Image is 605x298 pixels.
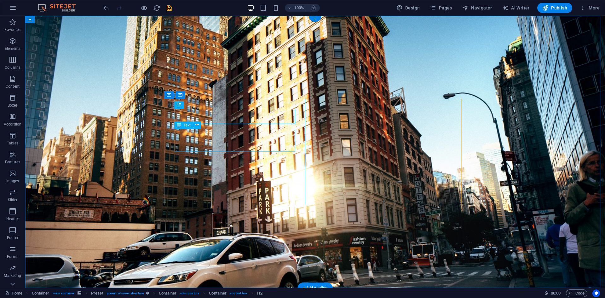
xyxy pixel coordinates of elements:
a: Click to cancel selection. Double-click to open Pages [5,289,22,297]
p: Images [6,178,19,184]
button: Code [566,289,587,297]
p: Accordion [4,122,21,127]
span: Click to select. Double-click to edit [257,289,262,297]
img: Editor Logo [36,4,84,12]
i: Save (Ctrl+S) [166,4,173,12]
button: reload [153,4,160,12]
span: Code [569,289,585,297]
p: Boxes [8,103,18,108]
i: Undo: Edit headline (Ctrl+Z) [103,4,110,12]
button: Design [394,3,423,13]
p: Forms [7,254,18,259]
span: Navigator [462,5,492,11]
h6: Session time [544,289,561,297]
span: . main-container [52,289,75,297]
p: Columns [5,65,20,70]
span: . columns-box [179,289,199,297]
nav: breadcrumb [32,289,262,297]
button: 100% [285,4,307,12]
h6: 100% [294,4,304,12]
p: Header [6,216,19,221]
p: Marketing [4,273,21,278]
p: Content [6,84,20,89]
button: Click here to leave preview mode and continue editing [140,4,148,12]
span: . preset-columns-structure [106,289,144,297]
span: . content-box [229,289,247,297]
button: AI Writer [500,3,532,13]
button: Publish [537,3,572,13]
i: This element is a customizable preset [146,291,149,295]
p: Favorites [4,27,20,32]
button: Usercentrics [592,289,600,297]
button: Navigator [460,3,495,13]
span: 00 00 [551,289,561,297]
div: + Add section [298,283,333,293]
div: + [309,16,321,22]
i: This element contains a background [78,291,81,295]
button: Pages [427,3,454,13]
p: Elements [5,46,21,51]
button: More [577,3,602,13]
span: Click to select. Double-click to edit [209,289,227,297]
div: Design (Ctrl+Alt+Y) [394,3,423,13]
p: Footer [7,235,18,240]
p: Tables [7,141,18,146]
span: More [580,5,600,11]
span: AI Writer [502,5,530,11]
span: : [555,291,556,295]
span: Click to select. Double-click to edit [159,289,176,297]
p: Slider [8,197,18,202]
button: save [165,4,173,12]
span: Click to select. Double-click to edit [91,289,103,297]
span: Pages [430,5,452,11]
span: Click to select. Double-click to edit [32,289,49,297]
span: Publish [542,5,567,11]
i: On resize automatically adjust zoom level to fit chosen device. [311,5,316,11]
span: Design [396,5,420,11]
p: Features [5,160,20,165]
i: Reload page [153,4,160,12]
span: Text [184,123,191,127]
button: undo [102,4,110,12]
